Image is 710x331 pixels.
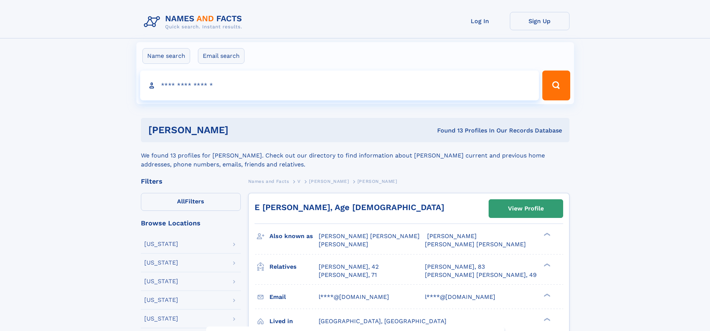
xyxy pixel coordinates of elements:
h3: Lived in [269,315,319,328]
div: ❯ [542,317,551,322]
a: V [297,177,301,186]
label: Email search [198,48,244,64]
a: [PERSON_NAME], 83 [425,263,485,271]
a: [PERSON_NAME], 71 [319,271,377,279]
div: Browse Locations [141,220,241,227]
span: [GEOGRAPHIC_DATA], [GEOGRAPHIC_DATA] [319,318,446,325]
span: [PERSON_NAME] [357,179,397,184]
div: Filters [141,178,241,185]
div: Found 13 Profiles In Our Records Database [333,127,562,135]
a: Names and Facts [248,177,289,186]
a: [PERSON_NAME], 42 [319,263,379,271]
button: Search Button [542,71,570,100]
h3: Email [269,291,319,303]
span: V [297,179,301,184]
a: Sign Up [510,12,569,30]
span: [PERSON_NAME] [319,241,368,248]
label: Filters [141,193,241,211]
span: [PERSON_NAME] [427,232,477,240]
h3: Relatives [269,260,319,273]
div: ❯ [542,262,551,267]
a: E [PERSON_NAME], Age [DEMOGRAPHIC_DATA] [255,203,444,212]
div: [US_STATE] [144,316,178,322]
a: [PERSON_NAME] [309,177,349,186]
div: View Profile [508,200,544,217]
a: [PERSON_NAME] [PERSON_NAME], 49 [425,271,537,279]
a: View Profile [489,200,563,218]
img: Logo Names and Facts [141,12,248,32]
div: [US_STATE] [144,278,178,284]
div: We found 13 profiles for [PERSON_NAME]. Check out our directory to find information about [PERSON... [141,142,569,169]
input: search input [140,71,539,100]
span: [PERSON_NAME] [PERSON_NAME] [319,232,420,240]
a: Log In [450,12,510,30]
span: [PERSON_NAME] [PERSON_NAME] [425,241,526,248]
label: Name search [142,48,190,64]
div: ❯ [542,232,551,237]
h3: Also known as [269,230,319,243]
span: [PERSON_NAME] [309,179,349,184]
div: [US_STATE] [144,260,178,266]
div: [US_STATE] [144,297,178,303]
span: All [177,198,185,205]
div: [US_STATE] [144,241,178,247]
h1: [PERSON_NAME] [148,125,333,135]
div: ❯ [542,293,551,297]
